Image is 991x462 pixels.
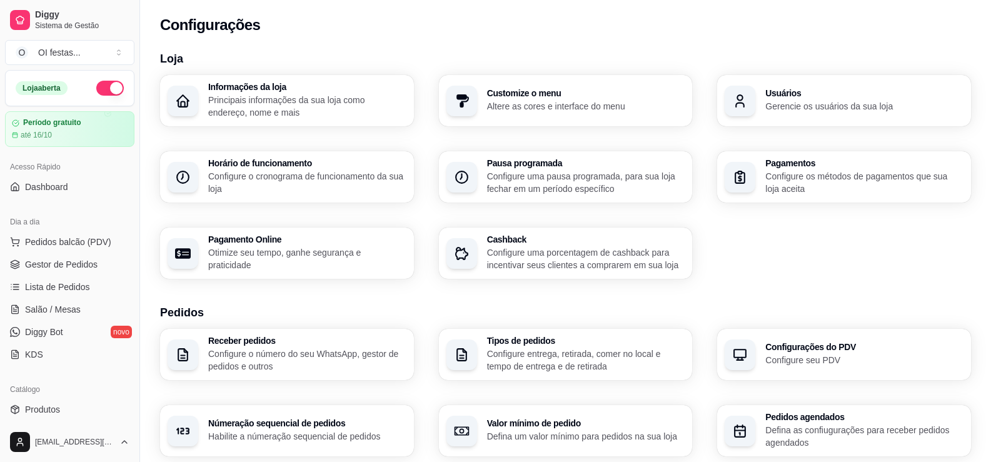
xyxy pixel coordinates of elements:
div: Acesso Rápido [5,157,134,177]
button: Pedidos balcão (PDV) [5,232,134,252]
button: Pagamento OnlineOtimize seu tempo, ganhe segurança e praticidade [160,228,414,279]
button: Alterar Status [96,81,124,96]
h3: Customize o menu [487,89,685,98]
h3: Usuários [765,89,963,98]
p: Defina as confiugurações para receber pedidos agendados [765,424,963,449]
button: CashbackConfigure uma porcentagem de cashback para incentivar seus clientes a comprarem em sua loja [439,228,693,279]
a: KDS [5,344,134,364]
p: Otimize seu tempo, ganhe segurança e praticidade [208,246,406,271]
article: até 16/10 [21,130,52,140]
div: Catálogo [5,379,134,399]
h3: Informações da loja [208,83,406,91]
p: Configure os métodos de pagamentos que sua loja aceita [765,170,963,195]
span: KDS [25,348,43,361]
span: O [16,46,28,59]
span: Pedidos balcão (PDV) [25,236,111,248]
a: Salão / Mesas [5,299,134,319]
button: PagamentosConfigure os métodos de pagamentos que sua loja aceita [717,151,971,203]
button: Tipos de pedidosConfigure entrega, retirada, comer no local e tempo de entrega e de retirada [439,329,693,380]
h3: Valor mínimo de pedido [487,419,685,428]
button: Customize o menuAltere as cores e interface do menu [439,75,693,126]
a: Dashboard [5,177,134,197]
a: Diggy Botnovo [5,322,134,342]
h3: Receber pedidos [208,336,406,345]
h3: Horário de funcionamento [208,159,406,168]
a: Produtos [5,399,134,419]
p: Configure seu PDV [765,354,963,366]
h3: Númeração sequencial de pedidos [208,419,406,428]
h3: Loja [160,50,971,68]
h3: Pedidos agendados [765,413,963,421]
button: Receber pedidosConfigure o número do seu WhatsApp, gestor de pedidos e outros [160,329,414,380]
span: Sistema de Gestão [35,21,129,31]
h3: Tipos de pedidos [487,336,685,345]
p: Gerencie os usuários da sua loja [765,100,963,113]
button: [EMAIL_ADDRESS][DOMAIN_NAME] [5,427,134,457]
h3: Pagamento Online [208,235,406,244]
button: Pedidos agendadosDefina as confiugurações para receber pedidos agendados [717,405,971,456]
p: Configure uma porcentagem de cashback para incentivar seus clientes a comprarem em sua loja [487,246,685,271]
span: Gestor de Pedidos [25,258,98,271]
p: Configure o número do seu WhatsApp, gestor de pedidos e outros [208,348,406,373]
span: Lista de Pedidos [25,281,90,293]
span: Diggy [35,9,129,21]
p: Principais informações da sua loja como endereço, nome e mais [208,94,406,119]
button: UsuáriosGerencie os usuários da sua loja [717,75,971,126]
article: Período gratuito [23,118,81,128]
div: Loja aberta [16,81,68,95]
h3: Cashback [487,235,685,244]
p: Defina um valor mínimo para pedidos na sua loja [487,430,685,443]
h3: Configurações do PDV [765,343,963,351]
h3: Pedidos [160,304,971,321]
span: [EMAIL_ADDRESS][DOMAIN_NAME] [35,437,114,447]
button: Valor mínimo de pedidoDefina um valor mínimo para pedidos na sua loja [439,405,693,456]
button: Horário de funcionamentoConfigure o cronograma de funcionamento da sua loja [160,151,414,203]
span: Produtos [25,403,60,416]
p: Configure uma pausa programada, para sua loja fechar em um período específico [487,170,685,195]
button: Númeração sequencial de pedidosHabilite a númeração sequencial de pedidos [160,405,414,456]
a: Período gratuitoaté 16/10 [5,111,134,147]
a: DiggySistema de Gestão [5,5,134,35]
a: Gestor de Pedidos [5,254,134,274]
h3: Pausa programada [487,159,685,168]
h2: Configurações [160,15,260,35]
p: Configure entrega, retirada, comer no local e tempo de entrega e de retirada [487,348,685,373]
button: Informações da lojaPrincipais informações da sua loja como endereço, nome e mais [160,75,414,126]
span: Diggy Bot [25,326,63,338]
span: Salão / Mesas [25,303,81,316]
button: Select a team [5,40,134,65]
button: Pausa programadaConfigure uma pausa programada, para sua loja fechar em um período específico [439,151,693,203]
p: Altere as cores e interface do menu [487,100,685,113]
button: Configurações do PDVConfigure seu PDV [717,329,971,380]
div: Dia a dia [5,212,134,232]
p: Habilite a númeração sequencial de pedidos [208,430,406,443]
a: Lista de Pedidos [5,277,134,297]
span: Dashboard [25,181,68,193]
p: Configure o cronograma de funcionamento da sua loja [208,170,406,195]
div: OI festas ... [38,46,81,59]
h3: Pagamentos [765,159,963,168]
